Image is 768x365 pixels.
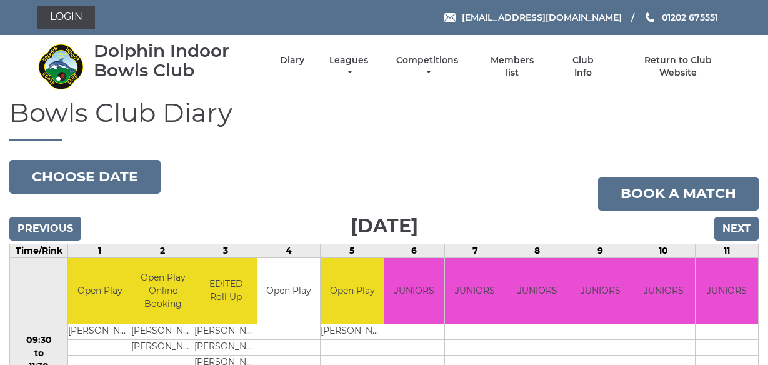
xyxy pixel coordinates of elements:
td: JUNIORS [506,258,569,324]
a: Leagues [326,54,371,79]
a: Club Info [563,54,604,79]
button: Choose date [9,160,161,194]
td: JUNIORS [569,258,632,324]
td: 9 [569,244,632,258]
td: 5 [321,244,384,258]
td: Time/Rink [10,244,68,258]
td: Open Play [257,258,320,324]
a: Login [37,6,95,29]
td: JUNIORS [384,258,445,324]
a: Competitions [394,54,462,79]
img: Email [444,13,456,22]
img: Phone us [646,12,654,22]
a: Return to Club Website [625,54,731,79]
td: 8 [506,244,569,258]
input: Next [714,217,759,241]
td: Open Play [68,258,131,324]
td: JUNIORS [696,258,758,324]
a: Members list [483,54,541,79]
a: Diary [280,54,304,66]
td: 4 [257,244,321,258]
td: 1 [68,244,131,258]
a: Phone us 01202 675551 [644,11,718,24]
td: 2 [131,244,194,258]
td: 7 [445,244,506,258]
input: Previous [9,217,81,241]
td: [PERSON_NAME] [194,339,257,355]
td: EDITED Roll Up [194,258,257,324]
td: [PERSON_NAME] [131,324,194,339]
span: [EMAIL_ADDRESS][DOMAIN_NAME] [462,12,622,23]
td: 10 [632,244,695,258]
td: [PERSON_NAME] [194,324,257,339]
h1: Bowls Club Diary [9,98,759,141]
td: [PERSON_NAME] [131,339,194,355]
div: Dolphin Indoor Bowls Club [94,41,258,80]
td: JUNIORS [632,258,695,324]
td: 6 [384,244,445,258]
span: 01202 675551 [662,12,718,23]
td: JUNIORS [445,258,506,324]
td: Open Play [321,258,384,324]
td: [PERSON_NAME] [321,324,384,339]
a: Book a match [598,177,759,211]
td: 3 [194,244,257,258]
a: Email [EMAIL_ADDRESS][DOMAIN_NAME] [444,11,622,24]
td: [PERSON_NAME] [68,324,131,339]
td: Open Play Online Booking [131,258,194,324]
img: Dolphin Indoor Bowls Club [37,43,84,90]
td: 11 [695,244,758,258]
